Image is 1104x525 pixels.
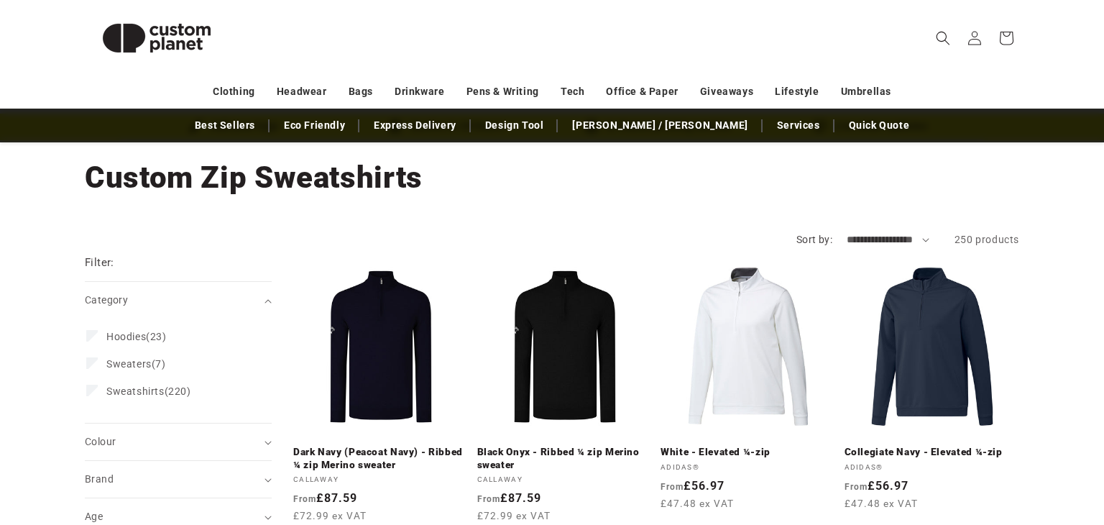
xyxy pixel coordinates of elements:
[796,234,832,245] label: Sort by:
[106,331,146,342] span: Hoodies
[277,113,352,138] a: Eco Friendly
[106,385,165,397] span: Sweatshirts
[478,113,551,138] a: Design Tool
[85,282,272,319] summary: Category (0 selected)
[700,79,753,104] a: Giveaways
[775,79,819,104] a: Lifestyle
[867,370,1104,525] iframe: Chat Widget
[954,234,1019,245] span: 250 products
[106,358,152,370] span: Sweaters
[85,436,116,447] span: Colour
[106,385,191,398] span: (220)
[845,446,1020,459] a: Collegiate Navy - Elevated ¼-zip
[85,461,272,498] summary: Brand (0 selected)
[842,113,917,138] a: Quick Quote
[85,255,114,271] h2: Filter:
[85,511,103,522] span: Age
[85,424,272,460] summary: Colour (0 selected)
[927,22,959,54] summary: Search
[466,79,539,104] a: Pens & Writing
[477,446,653,471] a: Black Onyx - Ribbed ¼ zip Merino sweater
[770,113,827,138] a: Services
[349,79,373,104] a: Bags
[85,158,1019,197] h1: Custom Zip Sweatshirts
[367,113,464,138] a: Express Delivery
[106,330,167,343] span: (23)
[565,113,755,138] a: [PERSON_NAME] / [PERSON_NAME]
[277,79,327,104] a: Headwear
[561,79,584,104] a: Tech
[213,79,255,104] a: Clothing
[85,473,114,485] span: Brand
[606,79,678,104] a: Office & Paper
[661,446,836,459] a: White - Elevated ¼-zip
[395,79,444,104] a: Drinkware
[841,79,891,104] a: Umbrellas
[106,357,166,370] span: (7)
[293,446,469,471] a: Dark Navy (Peacoat Navy) - Ribbed ¼ zip Merino sweater
[85,6,229,70] img: Custom Planet
[85,294,128,306] span: Category
[188,113,262,138] a: Best Sellers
